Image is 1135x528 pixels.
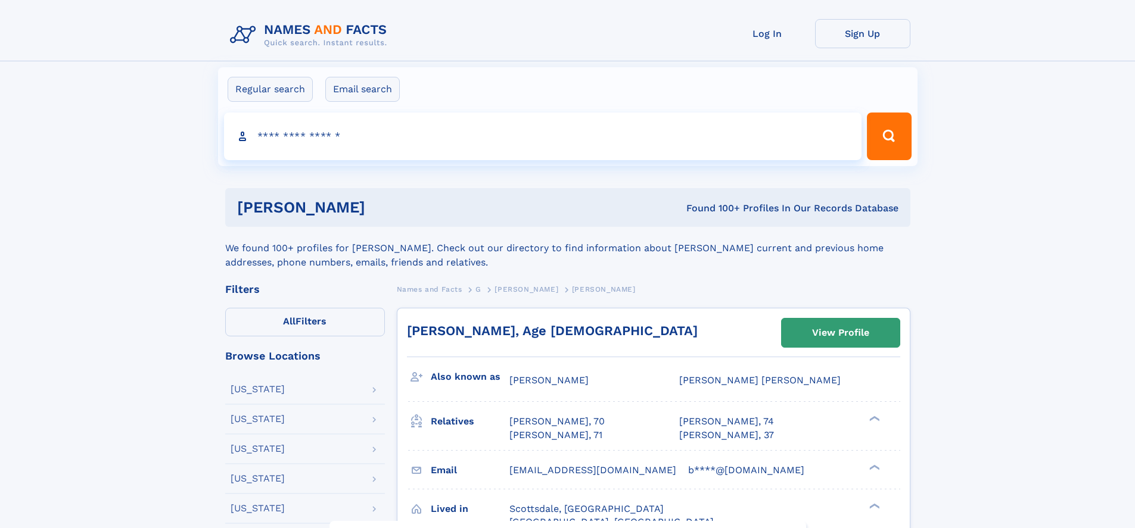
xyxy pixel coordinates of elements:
[225,19,397,51] img: Logo Names and Facts
[866,415,881,423] div: ❯
[431,411,509,432] h3: Relatives
[867,113,911,160] button: Search Button
[720,19,815,48] a: Log In
[509,464,676,476] span: [EMAIL_ADDRESS][DOMAIN_NAME]
[225,308,385,336] label: Filters
[509,503,664,514] span: Scottsdale, [GEOGRAPHIC_DATA]
[815,19,910,48] a: Sign Up
[325,77,400,102] label: Email search
[679,429,774,442] a: [PERSON_NAME], 37
[225,284,385,295] div: Filters
[231,474,285,483] div: [US_STATE]
[397,282,462,296] a: Names and Facts
[228,77,313,102] label: Regular search
[509,429,602,442] a: [PERSON_NAME], 71
[679,415,774,428] a: [PERSON_NAME], 74
[782,318,900,347] a: View Profile
[509,415,605,428] a: [PERSON_NAME], 70
[431,367,509,387] h3: Also known as
[224,113,862,160] input: search input
[231,444,285,454] div: [US_STATE]
[475,282,481,296] a: G
[812,319,869,346] div: View Profile
[407,323,698,338] a: [PERSON_NAME], Age [DEMOGRAPHIC_DATA]
[231,385,285,394] div: [US_STATE]
[283,315,296,327] span: All
[475,285,481,293] span: G
[509,516,714,527] span: [GEOGRAPHIC_DATA], [GEOGRAPHIC_DATA]
[231,504,285,513] div: [US_STATE]
[495,282,558,296] a: [PERSON_NAME]
[231,414,285,424] div: [US_STATE]
[509,374,589,386] span: [PERSON_NAME]
[572,285,636,293] span: [PERSON_NAME]
[431,499,509,519] h3: Lived in
[866,502,881,510] div: ❯
[866,463,881,471] div: ❯
[495,285,558,293] span: [PERSON_NAME]
[431,460,509,480] h3: Email
[525,202,898,215] div: Found 100+ Profiles In Our Records Database
[225,351,385,361] div: Browse Locations
[225,227,910,270] div: We found 100+ profiles for [PERSON_NAME]. Check out our directory to find information about [PERS...
[679,374,841,386] span: [PERSON_NAME] [PERSON_NAME]
[237,200,526,215] h1: [PERSON_NAME]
